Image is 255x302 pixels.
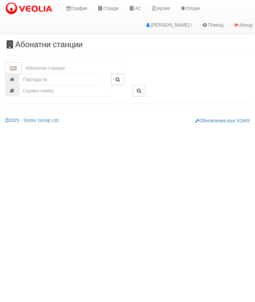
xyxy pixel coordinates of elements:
a: Обновления във VGMS [195,118,250,123]
img: VeoliaLogo.png [5,2,55,16]
a: [PERSON_NAME] ! [140,17,197,33]
input: Сериен номер [19,85,112,96]
a: 2025 - Sintex Group Ltd. [5,118,60,123]
input: Абонатна станция [22,62,123,74]
input: Партида № [19,74,101,85]
a: Помощ [197,17,228,33]
h3: Абонатни станции [5,40,250,49]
